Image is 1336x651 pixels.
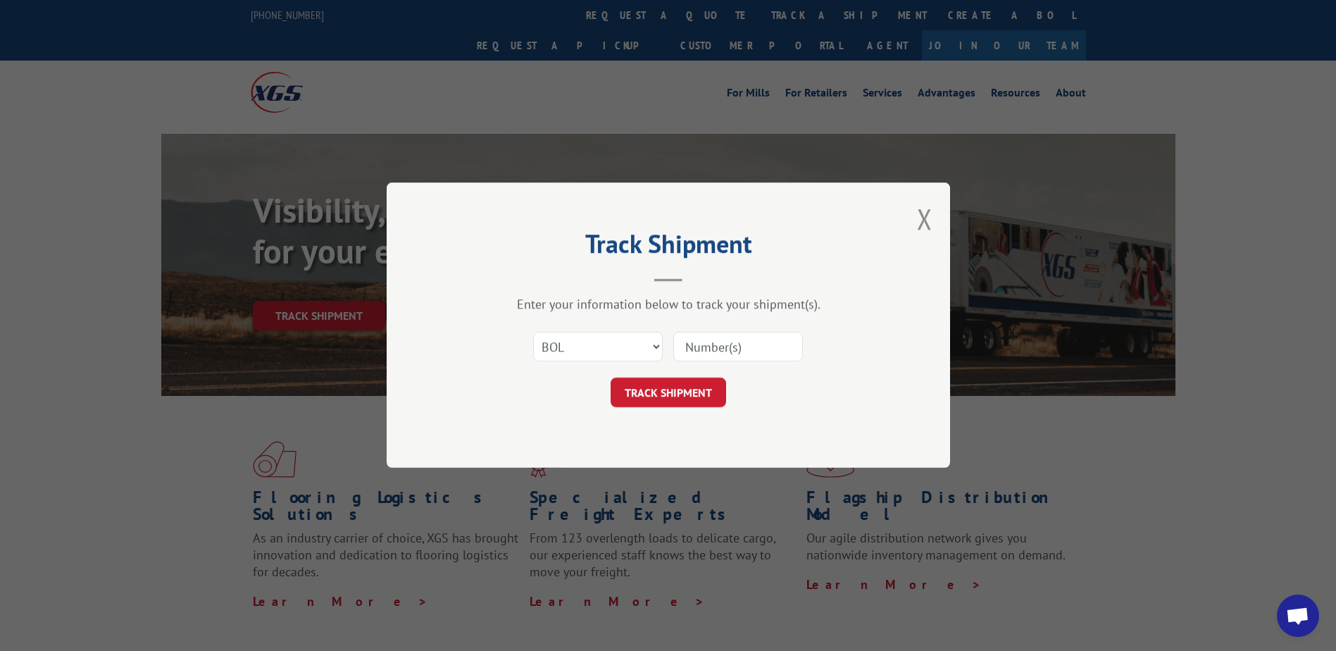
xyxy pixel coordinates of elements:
h2: Track Shipment [457,234,880,261]
input: Number(s) [673,333,803,362]
div: Open chat [1277,595,1319,637]
div: Enter your information below to track your shipment(s). [457,297,880,313]
button: TRACK SHIPMENT [611,378,726,408]
button: Close modal [917,200,932,237]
